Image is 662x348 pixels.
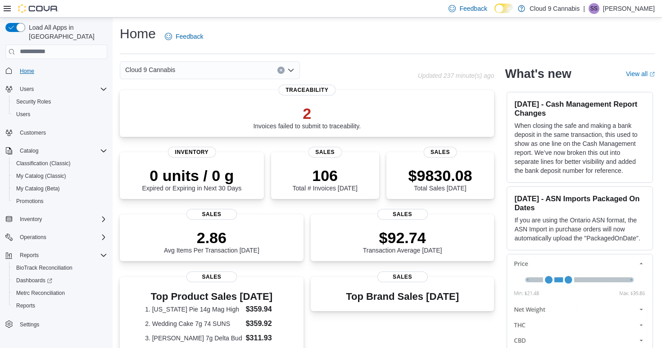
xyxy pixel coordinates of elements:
a: My Catalog (Beta) [13,183,63,194]
button: Settings [2,317,111,330]
div: Transaction Average [DATE] [363,229,442,254]
a: Dashboards [9,274,111,287]
button: Catalog [2,145,111,157]
span: Reports [16,250,107,261]
button: Users [16,84,37,95]
a: My Catalog (Classic) [13,171,70,181]
span: Classification (Classic) [13,158,107,169]
p: If you are using the Ontario ASN format, the ASN Import in purchase orders will now automatically... [514,216,645,243]
span: Security Roles [16,98,51,105]
a: Users [13,109,34,120]
button: Classification (Classic) [9,157,111,170]
span: Dashboards [13,275,107,286]
svg: External link [649,72,655,77]
p: [PERSON_NAME] [603,3,655,14]
span: Users [20,86,34,93]
span: Inventory [16,214,107,225]
span: My Catalog (Beta) [16,185,60,192]
span: Classification (Classic) [16,160,71,167]
span: Settings [16,318,107,330]
div: Invoices failed to submit to traceability. [253,104,361,130]
dt: 3. [PERSON_NAME] 7g Delta Bud [145,334,242,343]
button: Users [9,108,111,121]
a: Home [16,66,38,77]
button: Inventory [2,213,111,226]
button: Operations [2,231,111,244]
p: Cloud 9 Cannabis [530,3,580,14]
div: Avg Items Per Transaction [DATE] [164,229,259,254]
input: Dark Mode [494,4,513,13]
p: $92.74 [363,229,442,247]
a: Customers [16,127,50,138]
h3: [DATE] - Cash Management Report Changes [514,99,645,118]
span: Operations [16,232,107,243]
div: Total Sales [DATE] [408,167,472,192]
span: Reports [16,302,35,309]
span: My Catalog (Classic) [16,172,66,180]
span: Metrc Reconciliation [13,288,107,298]
span: Users [13,109,107,120]
a: Settings [16,319,43,330]
p: $9830.08 [408,167,472,185]
button: Metrc Reconciliation [9,287,111,299]
span: Security Roles [13,96,107,107]
button: My Catalog (Classic) [9,170,111,182]
button: BioTrack Reconciliation [9,262,111,274]
a: Metrc Reconciliation [13,288,68,298]
dd: $359.94 [246,304,278,315]
span: Dashboards [16,277,52,284]
button: Promotions [9,195,111,208]
div: Expired or Expiring in Next 30 Days [142,167,241,192]
h2: What's new [505,67,571,81]
span: Traceability [278,85,336,95]
p: 2.86 [164,229,259,247]
h3: Top Product Sales [DATE] [145,291,278,302]
span: My Catalog (Beta) [13,183,107,194]
a: Dashboards [13,275,56,286]
span: Feedback [459,4,487,13]
span: BioTrack Reconciliation [13,262,107,273]
span: Sales [423,147,457,158]
span: Cloud 9 Cannabis [125,64,175,75]
span: Sales [377,271,428,282]
span: Sales [186,209,237,220]
span: Customers [16,127,107,138]
span: BioTrack Reconciliation [16,264,73,271]
span: Promotions [16,198,44,205]
span: Catalog [16,145,107,156]
button: Customers [2,126,111,139]
span: Metrc Reconciliation [16,289,65,297]
span: Load All Apps in [GEOGRAPHIC_DATA] [25,23,107,41]
button: Open list of options [287,67,295,74]
dt: 1. [US_STATE] Pie 14g Mag High [145,305,242,314]
a: BioTrack Reconciliation [13,262,76,273]
span: Promotions [13,196,107,207]
span: Catalog [20,147,38,154]
span: Reports [13,300,107,311]
p: 2 [253,104,361,122]
dd: $359.92 [246,318,278,329]
a: Security Roles [13,96,54,107]
dt: 2. Wedding Cake 7g 74 SUNS [145,319,242,328]
span: Users [16,84,107,95]
button: Users [2,83,111,95]
span: Customers [20,129,46,136]
button: Inventory [16,214,45,225]
span: Inventory [168,147,216,158]
h1: Home [120,25,156,43]
span: Home [20,68,34,75]
button: Reports [9,299,111,312]
p: Updated 237 minute(s) ago [418,72,494,79]
p: | [583,3,585,14]
a: Promotions [13,196,47,207]
img: Cova [18,4,59,13]
span: Inventory [20,216,42,223]
button: Security Roles [9,95,111,108]
a: Classification (Classic) [13,158,74,169]
span: My Catalog (Classic) [13,171,107,181]
span: Reports [20,252,39,259]
span: Sales [186,271,237,282]
div: Sarbjot Singh [589,3,599,14]
div: Total # Invoices [DATE] [292,167,357,192]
